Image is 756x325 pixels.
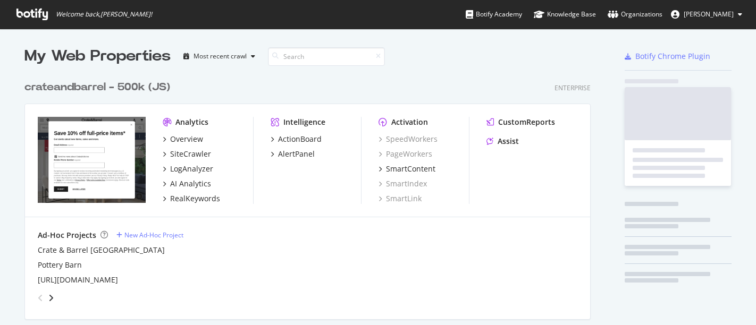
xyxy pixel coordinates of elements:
[175,117,208,127] div: Analytics
[47,293,55,303] div: angle-right
[486,117,555,127] a: CustomReports
[278,149,315,159] div: AlertPanel
[56,10,152,19] span: Welcome back, [PERSON_NAME] !
[625,51,710,62] a: Botify Chrome Plugin
[684,10,734,19] span: Heather Cordonnier
[124,230,183,240] div: New Ad-Hoc Project
[391,117,428,127] div: Activation
[163,134,203,144] a: Overview
[635,51,710,62] div: Botify Chrome Plugin
[24,80,174,95] a: crateandbarrel - 500k (JS)
[268,47,385,66] input: Search
[379,149,432,159] a: PageWorkers
[38,260,82,270] a: Pottery Barn
[278,134,322,144] div: ActionBoard
[194,53,247,59] div: Most recent crawl
[386,164,435,174] div: SmartContent
[486,136,519,147] a: Assist
[608,9,662,20] div: Organizations
[24,46,171,67] div: My Web Properties
[116,230,183,240] a: New Ad-Hoc Project
[466,9,522,20] div: Botify Academy
[271,134,322,144] a: ActionBoard
[38,245,165,255] a: Crate & Barrel [GEOGRAPHIC_DATA]
[379,193,422,204] a: SmartLink
[271,149,315,159] a: AlertPanel
[163,164,213,174] a: LogAnalyzer
[170,164,213,174] div: LogAnalyzer
[38,275,118,285] a: [URL][DOMAIN_NAME]
[379,164,435,174] a: SmartContent
[179,48,259,65] button: Most recent crawl
[498,136,519,147] div: Assist
[283,117,325,127] div: Intelligence
[170,134,203,144] div: Overview
[170,178,211,189] div: AI Analytics
[163,178,211,189] a: AI Analytics
[555,83,591,92] div: Enterprise
[38,230,96,241] div: Ad-Hoc Projects
[38,117,146,203] img: crateandbarrel.com
[379,134,438,144] a: SpeedWorkers
[163,193,220,204] a: RealKeywords
[662,6,751,23] button: [PERSON_NAME]
[534,9,596,20] div: Knowledge Base
[163,149,211,159] a: SiteCrawler
[24,80,170,95] div: crateandbarrel - 500k (JS)
[498,117,555,127] div: CustomReports
[33,289,47,306] div: angle-left
[170,149,211,159] div: SiteCrawler
[379,178,427,189] a: SmartIndex
[170,193,220,204] div: RealKeywords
